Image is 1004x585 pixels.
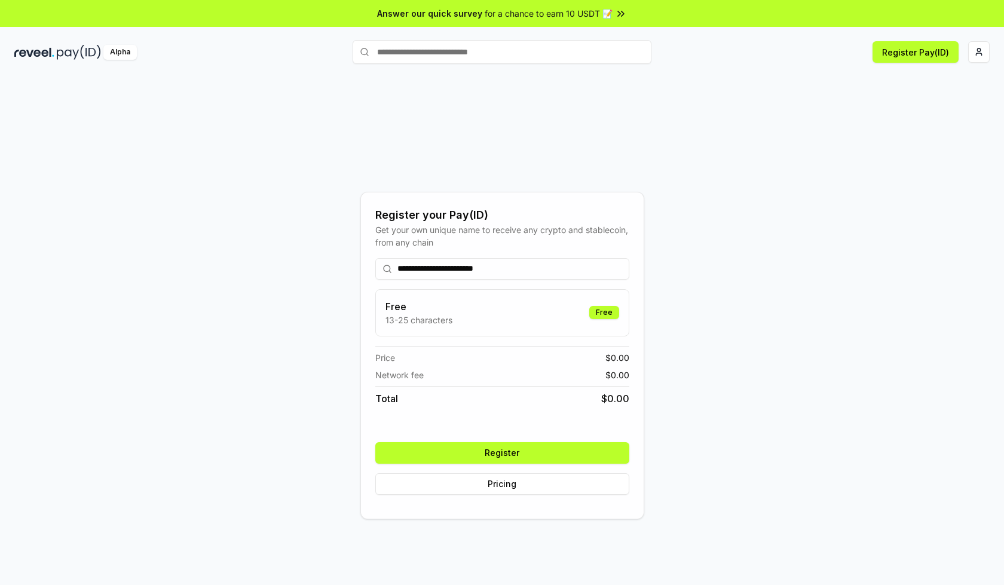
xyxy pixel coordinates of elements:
div: Get your own unique name to receive any crypto and stablecoin, from any chain [375,223,629,249]
button: Pricing [375,473,629,495]
div: Free [589,306,619,319]
span: Price [375,351,395,364]
p: 13-25 characters [385,314,452,326]
span: $ 0.00 [605,369,629,381]
div: Alpha [103,45,137,60]
span: Network fee [375,369,424,381]
span: $ 0.00 [605,351,629,364]
button: Register [375,442,629,464]
img: pay_id [57,45,101,60]
h3: Free [385,299,452,314]
span: for a chance to earn 10 USDT 📝 [485,7,613,20]
button: Register Pay(ID) [873,41,959,63]
span: $ 0.00 [601,391,629,406]
span: Total [375,391,398,406]
span: Answer our quick survey [377,7,482,20]
div: Register your Pay(ID) [375,207,629,223]
img: reveel_dark [14,45,54,60]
